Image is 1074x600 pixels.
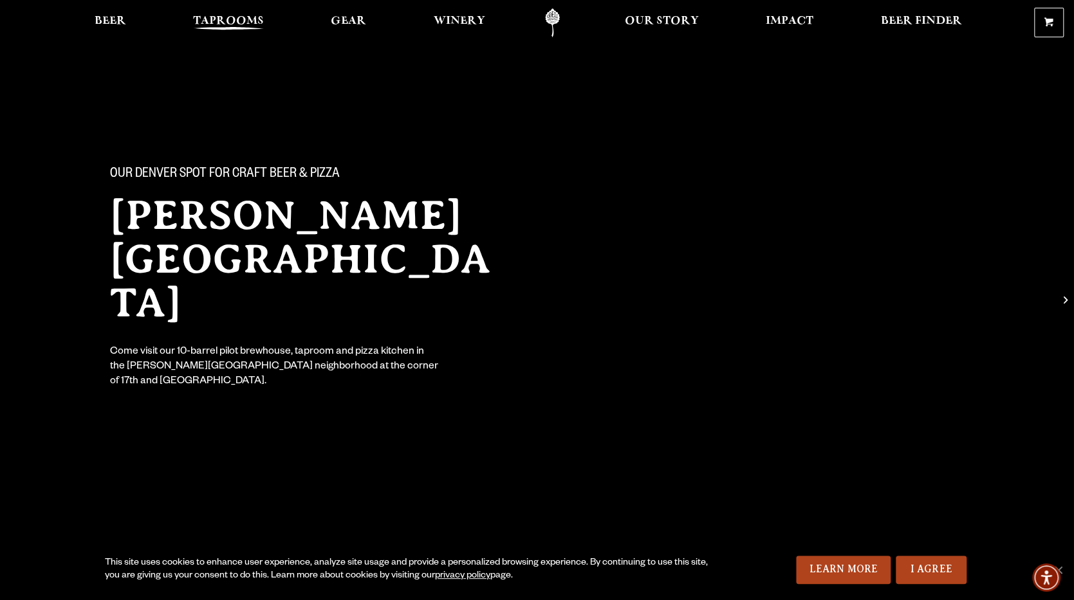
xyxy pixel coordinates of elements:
a: I Agree [896,556,967,584]
span: Impact [766,16,813,26]
span: Beer Finder [880,16,961,26]
a: Beer Finder [872,8,970,37]
a: Gear [322,8,375,37]
div: Come visit our 10-barrel pilot brewhouse, taproom and pizza kitchen in the [PERSON_NAME][GEOGRAPH... [110,345,440,390]
a: Learn More [796,556,891,584]
span: Taprooms [193,16,264,26]
a: Odell Home [528,8,577,37]
div: Accessibility Menu [1032,563,1060,592]
span: Our Denver spot for craft beer & pizza [110,167,340,183]
span: Beer [95,16,126,26]
a: Impact [757,8,822,37]
h2: [PERSON_NAME][GEOGRAPHIC_DATA] [110,194,512,325]
span: Our Story [625,16,699,26]
span: Winery [434,16,485,26]
div: This site uses cookies to enhance user experience, analyze site usage and provide a personalized ... [105,557,710,583]
a: Our Story [616,8,707,37]
span: Gear [331,16,366,26]
a: Winery [425,8,494,37]
a: Beer [86,8,134,37]
a: privacy policy [435,571,490,581]
a: Taprooms [185,8,272,37]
